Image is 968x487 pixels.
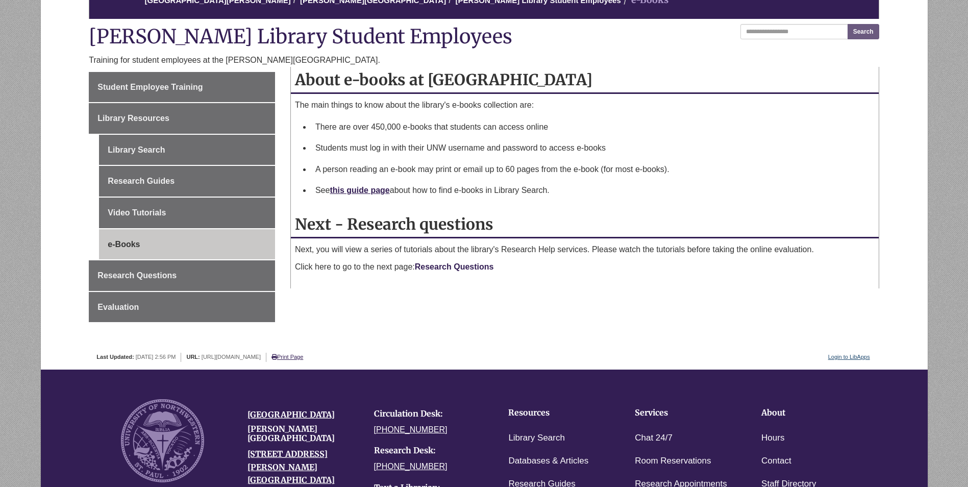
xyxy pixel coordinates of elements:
h4: Resources [508,408,603,418]
span: Training for student employees at the [PERSON_NAME][GEOGRAPHIC_DATA]. [89,56,380,64]
a: Video Tutorials [99,198,275,228]
span: Library Resources [97,114,169,123]
a: [GEOGRAPHIC_DATA] [247,409,335,420]
h4: [PERSON_NAME][GEOGRAPHIC_DATA] [247,425,359,443]
a: this guide page [330,186,389,194]
a: Library Search [99,135,275,165]
div: Guide Pages [89,72,275,323]
a: Contact [761,454,791,469]
h4: Research Desk: [374,446,485,455]
span: Student Employee Training [97,83,203,91]
a: Evaluation [89,292,275,323]
a: e-Books [99,229,275,260]
p: Next, you will view a series of tutorials about the library's Research Help services. Please watc... [295,243,875,256]
i: Print Page [271,354,277,360]
a: Library Resources [89,103,275,134]
span: Evaluation [97,303,139,311]
span: [DATE] 2:56 PM [136,354,176,360]
a: [PHONE_NUMBER] [374,425,448,434]
span: URL: [186,354,200,360]
h2: Next - Research questions [291,211,879,238]
a: Room Reservations [635,454,711,469]
p: The main things to know about the library's e-books collection are: [295,99,875,111]
a: Print Page [271,354,303,360]
h4: About [761,408,856,418]
a: Hours [761,431,784,446]
a: Student Employee Training [89,72,275,103]
span: Research Questions [97,271,177,280]
h4: Circulation Desk: [374,409,485,419]
a: Login to LibApps [828,354,870,360]
a: Chat 24/7 [635,431,673,446]
li: A person reading an e-book may print or email up to 60 pages from the e-book (for most e-books). [311,159,875,180]
h4: Services [635,408,730,418]
span: Last Updated: [96,354,134,360]
h2: About e-books at [GEOGRAPHIC_DATA] [291,67,879,94]
p: Click here to go to the next page: [295,261,875,273]
img: UNW seal [121,399,204,482]
li: See about how to find e-books in Library Search. [311,180,875,201]
h1: [PERSON_NAME] Library Student Employees [89,24,879,51]
span: [URL][DOMAIN_NAME] [202,354,261,360]
a: Research Questions [415,262,494,271]
li: There are over 450,000 e-books that students can access online [311,116,875,138]
li: Students must log in with their UNW username and password to access e-books [311,137,875,159]
a: Library Search [508,431,565,446]
a: Research Questions [89,260,275,291]
button: Search [848,24,879,39]
a: [PHONE_NUMBER] [374,462,448,471]
a: Research Guides [99,166,275,197]
a: Databases & Articles [508,454,588,469]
